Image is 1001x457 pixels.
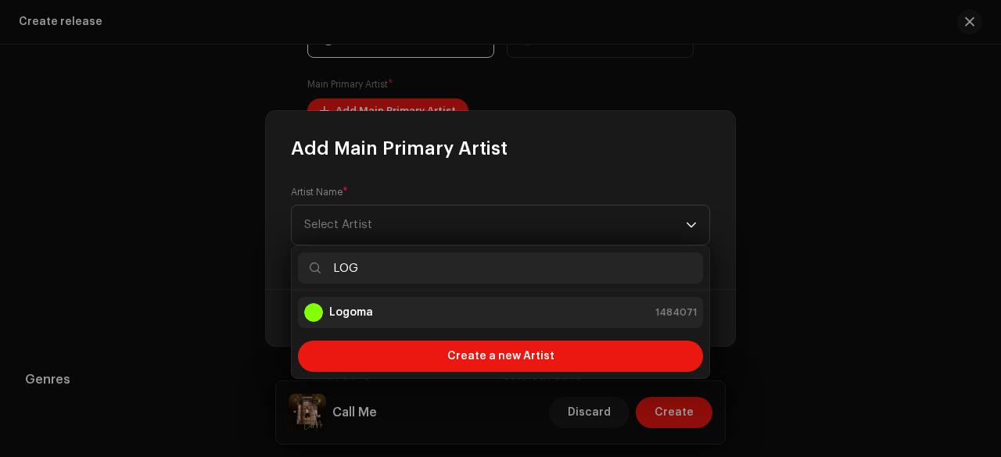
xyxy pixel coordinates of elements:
ul: Option List [292,291,709,334]
strong: Logoma [329,305,373,320]
span: Add Main Primary Artist [291,136,508,161]
span: Select Artist [304,205,686,245]
li: Logoma [298,297,703,328]
div: dropdown trigger [686,205,697,245]
label: Artist Name [291,186,348,198]
span: Create a new Artist [447,341,554,372]
span: Select Artist [304,219,372,230]
span: 1484071 [655,305,697,320]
